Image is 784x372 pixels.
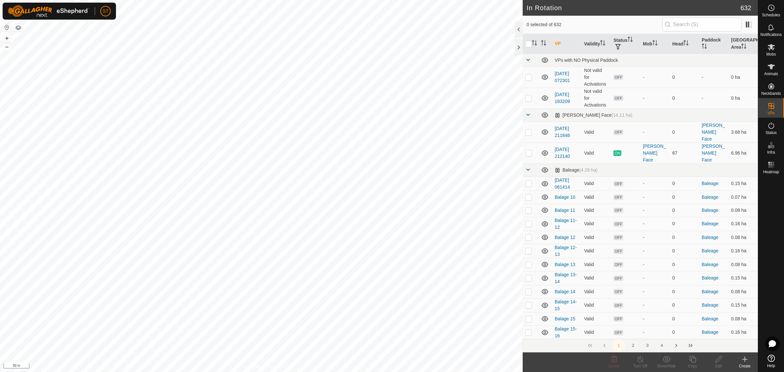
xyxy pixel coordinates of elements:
[555,289,575,294] a: Balage 14
[236,364,260,369] a: Privacy Policy
[555,92,570,104] a: [DATE] 183209
[579,167,597,173] span: (4.29 ha)
[641,339,654,352] button: 3
[706,363,732,369] div: Edit
[552,34,581,54] th: VP
[555,272,577,284] a: Balage 13-14
[555,147,570,159] a: [DATE] 212140
[527,4,741,12] h2: In Rotation
[643,207,667,214] div: -
[702,330,718,335] a: Baleage
[643,315,667,322] div: -
[702,144,725,162] a: [PERSON_NAME] Face
[613,150,621,156] span: ON
[728,285,758,298] td: 0.08 ha
[728,88,758,109] td: 0 ha
[643,288,667,295] div: -
[699,67,728,88] td: -
[581,34,611,54] th: Validity
[732,363,758,369] div: Create
[670,258,699,271] td: 0
[581,312,611,325] td: Valid
[3,43,11,51] button: –
[555,235,575,240] a: Balage 12
[702,235,718,240] a: Baleage
[3,24,11,31] button: Reset Map
[555,299,577,311] a: Balage 14-15
[555,178,570,190] a: [DATE] 061414
[765,131,776,135] span: Status
[670,191,699,204] td: 0
[555,208,575,213] a: Balage 11
[613,208,623,213] span: OFF
[555,71,570,83] a: [DATE] 072301
[613,75,623,80] span: OFF
[702,123,725,142] a: [PERSON_NAME] Face
[728,271,758,285] td: 0.15 ha
[613,303,623,308] span: OFF
[670,34,699,54] th: Head
[643,74,667,81] div: -
[555,112,632,118] div: [PERSON_NAME] Face
[670,298,699,312] td: 0
[581,285,611,298] td: Valid
[670,312,699,325] td: 0
[767,364,775,368] span: Help
[670,244,699,258] td: 0
[3,34,11,42] button: +
[684,339,697,352] button: Last Page
[670,325,699,339] td: 0
[643,194,667,201] div: -
[702,316,718,321] a: Baleage
[766,52,776,56] span: Mobs
[643,261,667,268] div: -
[699,88,728,109] td: -
[767,150,775,154] span: Infra
[627,363,653,369] div: Turn Off
[611,34,640,54] th: Status
[581,177,611,191] td: Valid
[581,244,611,258] td: Valid
[728,67,758,88] td: 0 ha
[643,302,667,309] div: -
[702,194,718,200] a: Baleage
[702,302,718,308] a: Baleage
[764,72,778,76] span: Animals
[555,58,755,63] div: VPs with NO Physical Paddock
[581,325,611,339] td: Valid
[628,38,633,43] p-sorticon: Activate to sort
[670,217,699,231] td: 0
[581,191,611,204] td: Valid
[14,24,22,32] button: Map Layers
[702,248,718,253] a: Baleage
[613,262,623,267] span: OFF
[581,271,611,285] td: Valid
[702,221,718,226] a: Baleage
[613,316,623,322] span: OFF
[555,126,570,138] a: [DATE] 211846
[683,41,689,46] p-sorticon: Activate to sort
[643,95,667,102] div: -
[728,231,758,244] td: 0.08 ha
[532,41,537,46] p-sorticon: Activate to sort
[613,95,623,101] span: OFF
[581,143,611,163] td: Valid
[640,34,670,54] th: Mob
[643,180,667,187] div: -
[670,231,699,244] td: 0
[613,181,623,187] span: OFF
[612,112,632,118] span: (14.11 ha)
[581,122,611,143] td: Valid
[702,289,718,294] a: Baleage
[741,3,751,13] span: 632
[653,363,679,369] div: Show/Hide
[662,18,742,31] input: Search (S)
[555,245,577,257] a: Balage 12-13
[728,325,758,339] td: 0.16 ha
[643,247,667,254] div: -
[702,181,718,186] a: Baleage
[670,285,699,298] td: 0
[728,312,758,325] td: 0.08 ha
[670,88,699,109] td: 0
[613,194,623,200] span: OFF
